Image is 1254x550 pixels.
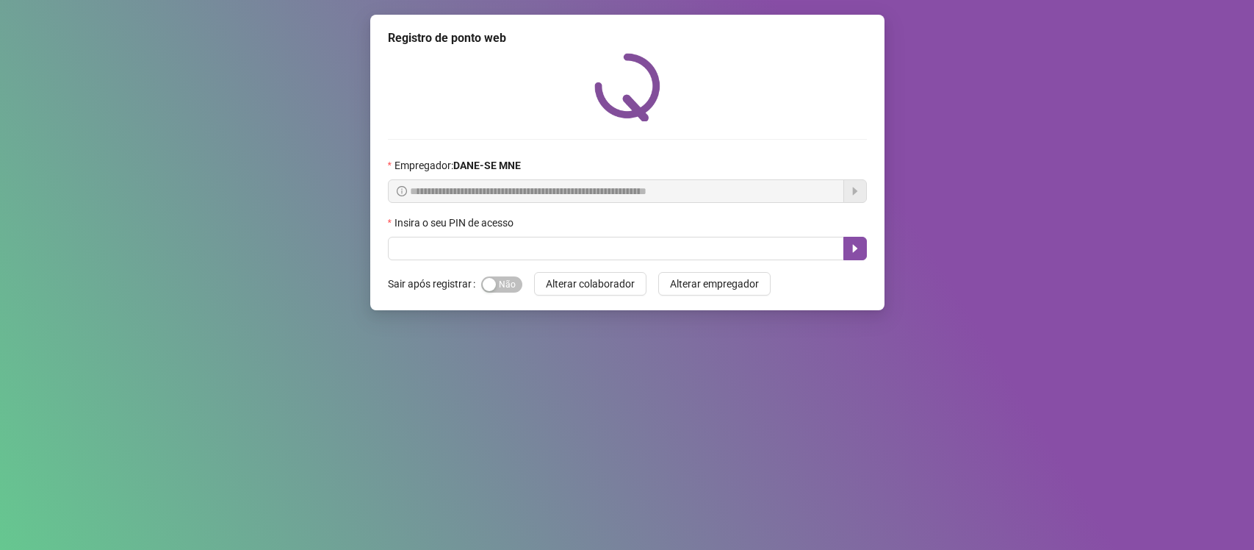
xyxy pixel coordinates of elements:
button: Alterar colaborador [534,272,646,296]
span: Alterar empregador [670,276,759,292]
label: Sair após registrar [388,272,481,296]
label: Insira o seu PIN de acesso [388,215,523,231]
img: QRPoint [594,53,660,121]
span: Empregador : [394,157,521,174]
strong: DANE-SE MNE [453,160,521,171]
button: Alterar empregador [658,272,771,296]
span: caret-right [849,243,861,254]
span: Alterar colaborador [546,276,635,292]
span: info-circle [397,186,407,196]
div: Registro de ponto web [388,29,867,47]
